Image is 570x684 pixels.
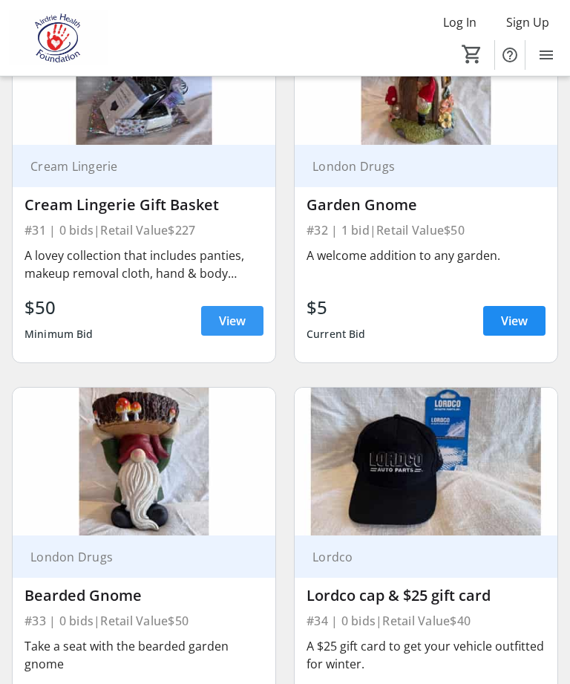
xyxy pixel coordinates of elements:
[24,610,263,631] div: #33 | 0 bids | Retail Value $50
[307,587,546,605] div: Lordco cap & $25 gift card
[307,610,546,631] div: #34 | 0 bids | Retail Value $40
[495,40,525,70] button: Help
[24,159,246,174] div: Cream Lingerie
[443,13,476,31] span: Log In
[24,321,94,348] div: Minimum Bid
[24,247,263,282] div: A lovey collection that includes panties, makeup removal cloth, hand & body lotion, bath salts an...
[307,550,528,564] div: Lordco
[431,10,488,34] button: Log In
[24,637,263,673] div: Take a seat with the bearded garden gnome
[307,247,546,264] div: A welcome addition to any garden.
[9,10,108,66] img: Airdrie Health Foundation's Logo
[531,40,561,70] button: Menu
[24,550,246,564] div: London Drugs
[24,587,263,605] div: Bearded Gnome
[295,388,557,535] img: Lordco cap & $25 gift card
[307,159,528,174] div: London Drugs
[307,196,546,214] div: Garden Gnome
[219,312,246,330] span: View
[13,388,275,535] img: Bearded Gnome
[307,637,546,673] div: A $25 gift card to get your vehicle outfitted for winter.
[494,10,561,34] button: Sign Up
[24,220,263,241] div: #31 | 0 bids | Retail Value $227
[24,294,94,321] div: $50
[307,294,366,321] div: $5
[307,220,546,241] div: #32 | 1 bid | Retail Value $50
[501,312,528,330] span: View
[201,306,263,336] a: View
[24,196,263,214] div: Cream Lingerie Gift Basket
[506,13,549,31] span: Sign Up
[483,306,546,336] a: View
[459,41,485,68] button: Cart
[307,321,366,348] div: Current Bid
